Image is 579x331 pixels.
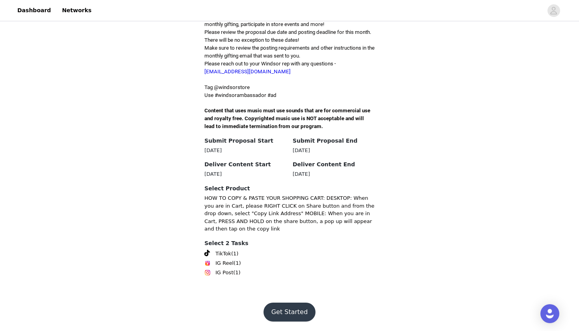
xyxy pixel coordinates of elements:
[204,84,250,90] span: Tag @windsorstore
[234,259,241,267] span: (1)
[204,239,375,247] h4: Select 2 Tasks
[204,45,375,59] span: Make sure to review the posting requirements and other instructions in the monthly gifting email ...
[293,147,375,154] div: [DATE]
[540,304,559,323] div: Open Intercom Messenger
[204,170,286,178] div: [DATE]
[204,108,371,129] span: Content that uses music must use sounds that are for commercial use and royalty free. Copyrighted...
[204,184,375,193] h4: Select Product
[204,61,336,74] span: Please reach out to your Windsor rep with any questions -
[293,137,375,145] h4: Submit Proposal End
[204,147,286,154] div: [DATE]
[13,2,56,19] a: Dashboard
[57,2,96,19] a: Networks
[215,269,233,277] span: IG Post
[264,303,316,322] button: Get Started
[204,194,375,233] p: HOW TO COPY & PASTE YOUR SHOPPING CART: DESKTOP: When you are in Cart, please RIGHT CLICK on Shar...
[215,259,234,267] span: IG Reel
[204,92,277,98] span: Use #windsorambassador #ad
[293,170,375,178] div: [DATE]
[233,269,240,277] span: (1)
[204,137,286,145] h4: Submit Proposal Start
[215,250,231,258] span: TikTok
[231,250,238,258] span: (1)
[204,270,211,276] img: Instagram Icon
[550,4,557,17] div: avatar
[204,260,211,266] img: Instagram Reels Icon
[204,29,371,43] span: Please review the proposal due date and posting deadline for this month. There will be no excepti...
[204,160,286,169] h4: Deliver Content Start
[204,69,291,74] a: [EMAIL_ADDRESS][DOMAIN_NAME]
[293,160,375,169] h4: Deliver Content End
